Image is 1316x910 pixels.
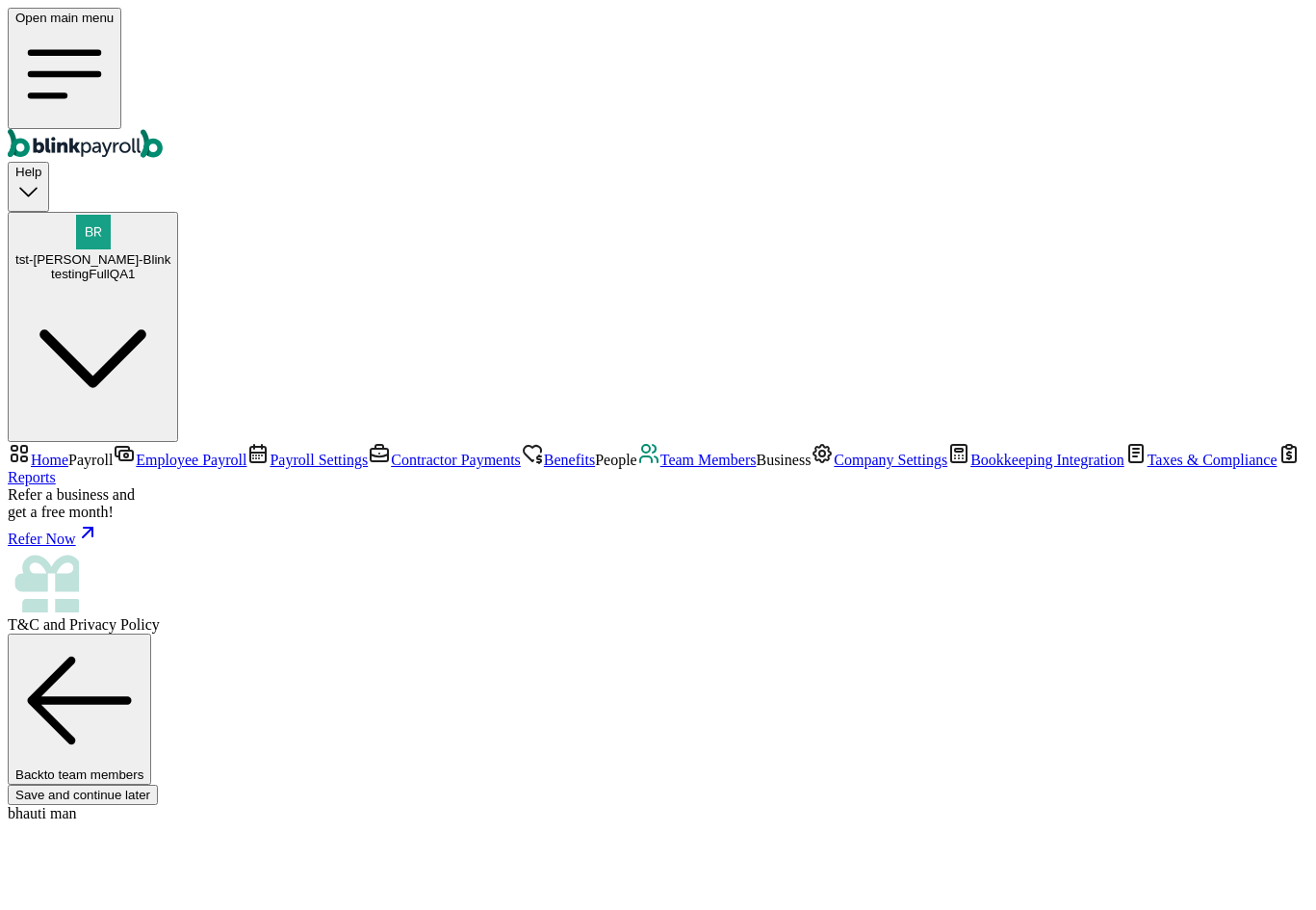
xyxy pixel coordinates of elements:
a: Contractor Payments [368,452,521,468]
span: and [8,616,160,633]
span: Company Settings [834,452,947,468]
span: Bookkeeping Integration [970,452,1124,468]
span: to team members [44,767,144,782]
a: Reports [8,452,1301,485]
button: Help [8,162,49,211]
a: Bookkeeping Integration [947,452,1124,468]
button: Save and continue later [8,785,158,805]
span: Taxes & Compliance [1148,452,1277,468]
button: tst-[PERSON_NAME]-BlinktestingFullQA1 [8,212,178,442]
a: Benefits [521,452,595,468]
a: Taxes & Compliance [1124,452,1277,468]
a: Home [8,452,68,468]
nav: Sidebar [8,442,1308,634]
span: Open main menu [15,11,114,25]
span: tst-[PERSON_NAME]-Blink [15,252,170,267]
div: Refer a business and get a free month! [8,486,1308,521]
span: People [595,452,637,468]
iframe: Chat Widget [1220,818,1316,910]
a: Refer Now [8,521,1308,548]
a: Company Settings [811,452,947,468]
nav: Global [8,8,1308,162]
span: Home [31,452,68,468]
span: Privacy Policy [69,616,160,633]
span: Benefits [544,452,595,468]
span: Team Members [660,452,757,468]
a: Team Members [637,452,757,468]
span: Help [15,165,41,179]
span: Business [756,452,811,468]
div: bhauti man [8,805,1308,822]
button: Backto team members [8,634,151,785]
span: T&C [8,616,39,633]
a: Payroll Settings [246,452,368,468]
div: testingFullQA1 [15,267,170,281]
span: Payroll [68,452,113,468]
span: Contractor Payments [391,452,521,468]
button: Open main menu [8,8,121,129]
span: Employee Payroll [136,452,246,468]
span: Reports [8,469,56,485]
a: Employee Payroll [113,452,246,468]
span: Back [15,767,143,782]
span: Payroll Settings [270,452,368,468]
